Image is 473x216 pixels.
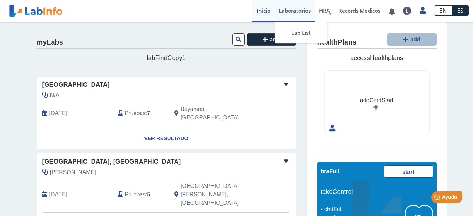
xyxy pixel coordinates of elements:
[387,33,437,46] button: add
[384,165,433,178] a: start
[37,127,296,150] a: Ver Resultado
[350,54,403,61] span: accessHealthplans
[411,189,465,208] iframe: Help widget launcher
[50,91,60,100] span: N/A
[321,168,339,174] span: hraFull
[125,190,146,199] span: Pruebas
[49,190,67,199] span: 2025-02-02
[42,157,181,166] span: [GEOGRAPHIC_DATA], [GEOGRAPHIC_DATA]
[181,182,258,207] span: San Juan, PR
[321,188,433,196] h5: takeControl
[113,105,169,122] div: :
[402,169,414,175] span: start
[275,22,327,43] a: Lab List
[113,182,169,207] div: :
[181,105,258,122] span: Bayamon, PR
[247,33,296,46] button: add
[49,109,67,118] span: 2025-02-20
[319,7,330,14] span: HRA
[270,37,279,42] span: add
[37,38,63,47] h4: myLabs
[360,96,393,105] div: addCardStart
[323,205,405,214] li: chdFull
[147,191,150,197] b: 5
[452,5,469,16] a: ES
[125,109,146,118] span: Pruebas
[317,38,357,47] h4: healthPlans
[147,110,150,116] b: 7
[410,37,420,42] span: add
[50,168,96,177] span: Maeng, Soobin
[147,54,185,61] span: labFindCopy1
[42,80,110,90] span: [GEOGRAPHIC_DATA]
[434,5,452,16] a: EN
